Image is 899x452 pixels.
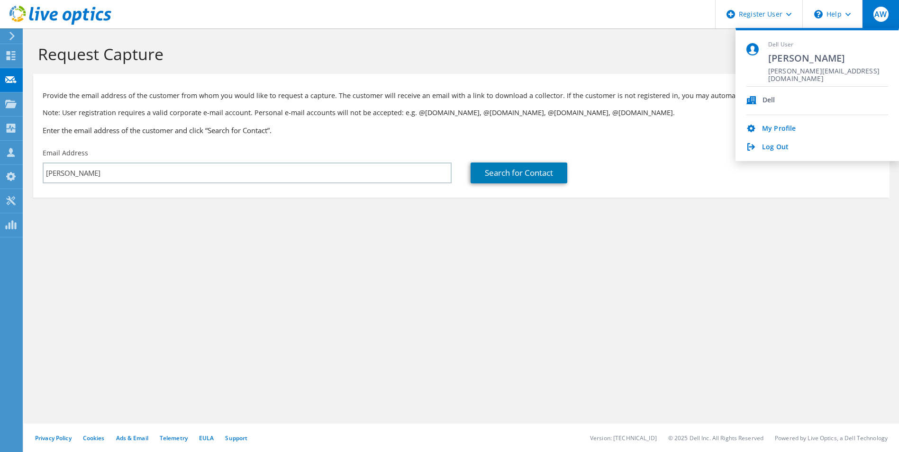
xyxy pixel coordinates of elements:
li: Powered by Live Optics, a Dell Technology [775,434,888,442]
a: Privacy Policy [35,434,72,442]
span: AW [873,7,889,22]
p: Note: User registration requires a valid corporate e-mail account. Personal e-mail accounts will ... [43,108,880,118]
a: Cookies [83,434,105,442]
label: Email Address [43,148,88,158]
h3: Enter the email address of the customer and click “Search for Contact”. [43,125,880,136]
span: Dell User [768,41,888,49]
a: Log Out [762,143,789,152]
a: Ads & Email [116,434,148,442]
a: Support [225,434,247,442]
li: © 2025 Dell Inc. All Rights Reserved [668,434,763,442]
a: Search for Contact [471,163,567,183]
h1: Request Capture [38,44,880,64]
li: Version: [TECHNICAL_ID] [590,434,657,442]
a: My Profile [762,125,796,134]
p: Provide the email address of the customer from whom you would like to request a capture. The cust... [43,90,880,101]
span: [PERSON_NAME] [768,52,888,64]
a: Telemetry [160,434,188,442]
svg: \n [814,10,823,18]
span: [PERSON_NAME][EMAIL_ADDRESS][DOMAIN_NAME] [768,67,888,76]
div: Dell [763,96,775,105]
a: EULA [199,434,214,442]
